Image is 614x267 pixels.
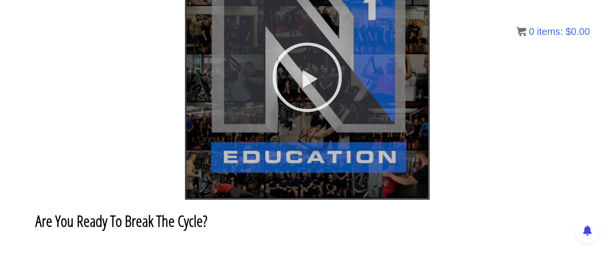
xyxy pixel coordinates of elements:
[565,26,571,37] span: $
[516,26,590,37] a: 0 items: $0.00
[35,210,207,231] span: Are You Ready To Break The Cycle?
[516,27,526,36] img: icon11.png
[565,26,590,37] bdi: 0.00
[271,41,344,114] div: Play Video
[529,26,534,37] span: 0
[537,26,563,37] span: items:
